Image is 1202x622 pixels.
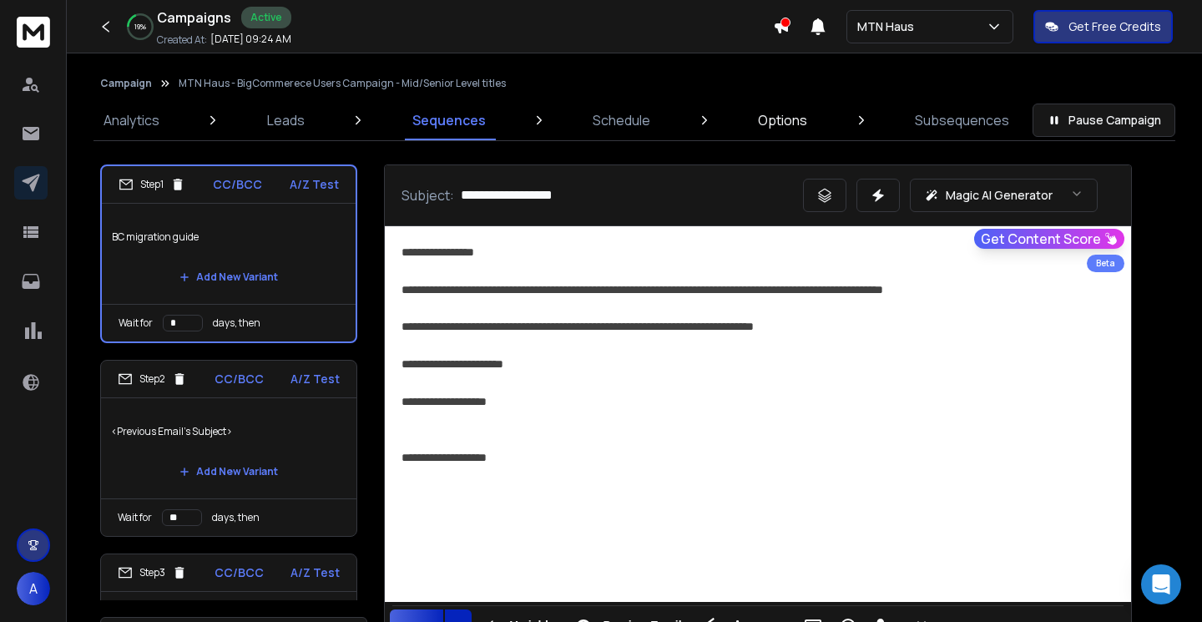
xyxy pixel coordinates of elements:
p: CC/BCC [215,564,264,581]
p: Analytics [104,110,159,130]
p: Wait for [118,511,152,524]
p: <Previous Email's Subject> [111,408,346,455]
p: Options [758,110,807,130]
p: Get Free Credits [1068,18,1161,35]
p: Schedule [593,110,650,130]
button: Campaign [100,77,152,90]
li: Step2CC/BCCA/Z Test<Previous Email's Subject>Add New VariantWait fordays, then [100,360,357,537]
h1: Campaigns [157,8,231,28]
div: Step 2 [118,372,187,387]
p: CC/BCC [213,176,262,193]
div: Open Intercom Messenger [1141,564,1181,604]
p: Wait for [119,316,153,330]
a: Leads [257,100,315,140]
p: Created At: [157,33,207,47]
div: Step 1 [119,177,185,192]
p: BC migration guide [112,214,346,260]
button: A [17,572,50,605]
a: Sequences [402,100,496,140]
p: CC/BCC [215,371,264,387]
p: [DATE] 09:24 AM [210,33,291,46]
button: Add New Variant [166,455,291,488]
button: Get Free Credits [1033,10,1173,43]
p: A/Z Test [290,176,339,193]
a: Schedule [583,100,660,140]
p: A/Z Test [290,564,340,581]
p: days, then [212,511,260,524]
p: Subject: [402,185,454,205]
p: Subsequences [915,110,1009,130]
p: A/Z Test [290,371,340,387]
li: Step1CC/BCCA/Z TestBC migration guideAdd New VariantWait fordays, then [100,164,357,343]
div: Beta [1087,255,1124,272]
div: Step 3 [118,565,187,580]
p: MTN Haus - BigCommerece Users Campaign - Mid/Senior Level titles [179,77,506,90]
div: Active [241,7,291,28]
a: Subsequences [905,100,1019,140]
button: Get Content Score [974,229,1124,249]
button: Magic AI Generator [910,179,1098,212]
button: Add New Variant [166,260,291,294]
p: Magic AI Generator [946,187,1053,204]
a: Options [748,100,817,140]
a: Analytics [93,100,169,140]
p: days, then [213,316,260,330]
button: Pause Campaign [1033,104,1175,137]
p: MTN Haus [857,18,921,35]
p: Leads [267,110,305,130]
p: 19 % [134,22,146,32]
p: Sequences [412,110,486,130]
